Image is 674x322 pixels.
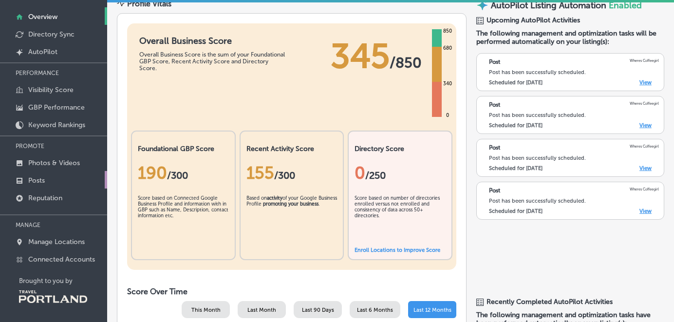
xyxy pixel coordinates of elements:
[355,145,446,153] h2: Directory Score
[127,287,456,296] h2: Score Over Time
[639,208,652,214] a: View
[489,144,500,151] p: Post
[413,307,451,313] span: Last 12 Months
[19,290,87,303] img: Travel Portland
[441,27,454,35] div: 850
[355,163,446,183] div: 0
[444,112,451,119] div: 0
[28,103,85,112] p: GBP Performance
[489,198,659,204] div: Post has been successfully scheduled.
[139,36,285,46] h1: Overall Business Score
[355,195,446,244] div: Score based on number of directories enrolled versus not enrolled and consistency of data across ...
[441,80,454,88] div: 340
[28,86,74,94] p: Visibility Score
[630,101,659,106] p: Wheres Coffeegirl
[639,79,652,86] a: View
[489,79,543,86] label: Scheduled for [DATE]
[246,163,337,183] div: 155
[639,165,652,171] a: View
[630,187,659,191] p: Wheres Coffeegirl
[28,30,75,38] p: Directory Sync
[489,122,543,129] label: Scheduled for [DATE]
[365,170,386,181] span: /250
[246,195,337,244] div: Based on of your Google Business Profile .
[441,44,454,52] div: 680
[19,277,107,284] p: Brought to you by
[191,307,221,313] span: This Month
[489,155,659,161] div: Post has been successfully scheduled.
[630,144,659,149] p: Wheres Coffeegirl
[487,298,613,306] span: Recently Completed AutoPilot Activities
[487,16,580,24] span: Upcoming AutoPilot Activities
[489,101,500,108] p: Post
[476,29,664,46] span: The following management and optimization tasks will be performed automatically on your listing(s):
[28,121,85,129] p: Keyword Rankings
[138,195,229,244] div: Score based on Connected Google Business Profile and information with in GBP such as Name, Descri...
[639,122,652,129] a: View
[489,58,500,65] p: Post
[489,208,543,214] label: Scheduled for [DATE]
[28,48,57,56] p: AutoPilot
[246,145,337,153] h2: Recent Activity Score
[630,58,659,63] p: Wheres Coffeegirl
[302,307,334,313] span: Last 90 Days
[139,51,285,72] div: Overall Business Score is the sum of your Foundational GBP Score, Recent Activity Score and Direc...
[355,247,440,253] a: Enroll Locations to Improve Score
[138,145,229,153] h2: Foundational GBP Score
[247,307,276,313] span: Last Month
[28,238,85,246] p: Manage Locations
[28,194,62,202] p: Reputation
[138,163,229,183] div: 190
[390,54,422,72] span: / 850
[28,255,95,264] p: Connected Accounts
[489,112,659,118] div: Post has been successfully scheduled.
[274,170,295,181] span: /300
[167,170,188,181] span: / 300
[28,159,80,167] p: Photos & Videos
[489,165,543,171] label: Scheduled for [DATE]
[489,187,500,194] p: Post
[267,195,282,201] b: activity
[263,201,318,207] b: promoting your business
[28,176,45,185] p: Posts
[357,307,393,313] span: Last 6 Months
[489,69,659,76] div: Post has been successfully scheduled.
[28,13,57,21] p: Overview
[331,36,390,76] span: 345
